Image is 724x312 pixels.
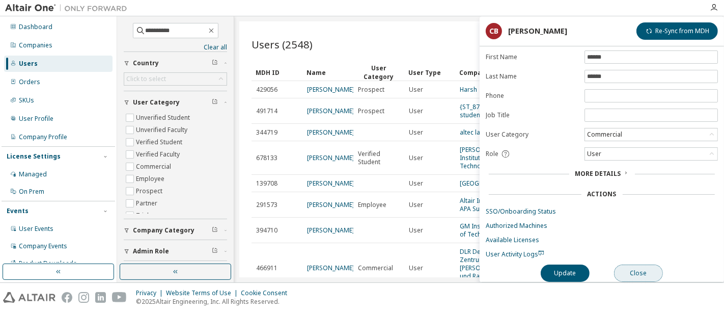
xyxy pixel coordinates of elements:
span: 466911 [256,264,277,272]
div: CB [486,23,502,39]
div: Name [307,64,349,81]
div: Dashboard [19,23,52,31]
img: instagram.svg [78,292,89,303]
span: User [409,107,423,115]
label: Partner [136,197,159,210]
span: Clear filter [212,59,218,67]
img: youtube.svg [112,292,127,303]
span: Clear filter [212,226,218,235]
a: Clear all [124,43,227,51]
div: Commercial [586,129,624,140]
span: User [409,264,423,272]
span: Country [133,59,159,67]
span: 291573 [256,201,277,209]
label: First Name [486,53,578,61]
label: Phone [486,92,578,100]
div: Company Profile [19,133,67,141]
img: facebook.svg [62,292,72,303]
div: Companies [19,41,52,49]
div: Privacy [136,289,166,297]
a: [PERSON_NAME] [307,200,354,209]
span: 678133 [256,154,277,162]
a: [PERSON_NAME] [307,264,354,272]
a: Authorized Machines [486,222,718,230]
img: linkedin.svg [95,292,106,303]
a: GM Institute of Technology [460,222,502,239]
div: Website Terms of Use [166,289,241,297]
a: [PERSON_NAME] Institute Of Technology [460,145,507,170]
div: Click to select [126,75,166,83]
label: Prospect [136,185,164,197]
button: Re-Sync from MDH [636,22,718,40]
label: Verified Faculty [136,148,182,161]
button: Update [541,265,590,282]
div: Actions [588,190,617,198]
a: [PERSON_NAME] [307,128,354,137]
span: User [409,128,423,137]
label: Unverified Student [136,112,192,124]
label: Job Title [486,111,578,119]
span: User [409,179,423,188]
label: Commercial [136,161,173,173]
div: Managed [19,170,47,178]
span: User Category [133,98,180,107]
a: SSO/Onboarding Status [486,207,718,216]
button: User Category [124,91,227,114]
span: Clear filter [212,98,218,107]
label: Unverified Faculty [136,124,189,136]
button: Close [614,265,663,282]
a: Harsh [460,85,477,94]
p: © 2025 Altair Engineering, Inc. All Rights Reserved. [136,297,293,306]
span: User [409,226,423,235]
div: Users [19,60,38,68]
div: User Category [357,64,400,81]
label: User Category [486,131,578,139]
span: Prospect [358,107,384,115]
a: [PERSON_NAME] [307,85,354,94]
div: Orders [19,78,40,86]
div: User [585,148,717,160]
img: Altair One [5,3,132,13]
a: [PERSON_NAME] [307,107,354,115]
span: Commercial [358,264,393,272]
div: User Type [408,64,451,81]
span: Verified Student [358,150,400,166]
span: Employee [358,201,386,209]
div: MDH ID [256,64,298,81]
span: Prospect [358,86,384,94]
a: [PERSON_NAME] [307,153,354,162]
span: 344719 [256,128,277,137]
label: Last Name [486,72,578,81]
div: User [586,148,603,160]
a: [PERSON_NAME] [307,179,354,188]
label: Trial [136,210,151,222]
span: Role [486,150,498,158]
span: User [409,201,423,209]
div: Product Downloads [19,259,77,268]
div: On Prem [19,188,44,196]
a: [GEOGRAPHIC_DATA] [460,179,521,188]
button: Admin Role [124,240,227,263]
a: Available Licenses [486,236,718,244]
div: Cookie Consent [241,289,293,297]
span: More Details [575,169,621,178]
a: [PERSON_NAME] [307,226,354,235]
label: Verified Student [136,136,184,148]
div: Company Events [19,242,67,250]
span: User [409,86,423,94]
div: SKUs [19,96,34,105]
a: {ST_87600} student [460,102,493,119]
span: 491714 [256,107,277,115]
a: altec lansing [460,128,496,137]
div: Events [7,207,29,215]
button: Company Category [124,219,227,242]
a: Altair Internal APA Support [460,196,499,213]
span: 429056 [256,86,277,94]
span: Users (2548) [252,37,313,51]
div: [PERSON_NAME] [508,27,567,35]
span: User [409,154,423,162]
img: altair_logo.svg [3,292,55,303]
div: License Settings [7,152,61,161]
div: Click to select [124,73,227,85]
a: DLR Deutsches Zentrum für [PERSON_NAME]- und Raumfahrt e.V. [460,247,509,289]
